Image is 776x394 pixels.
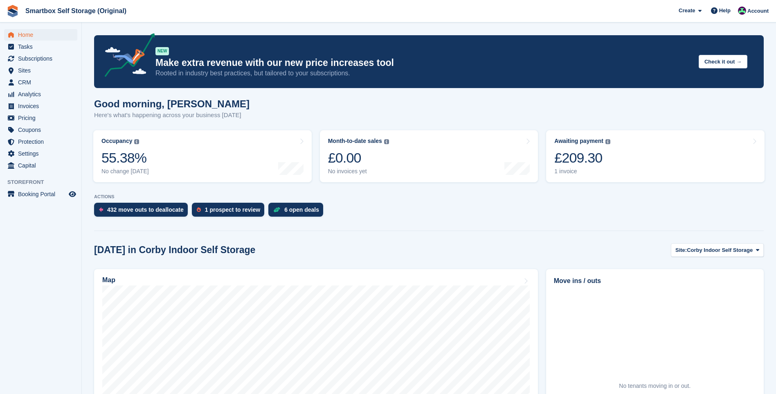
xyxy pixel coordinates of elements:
span: Subscriptions [18,53,67,64]
button: Site: Corby Indoor Self Storage [671,243,764,257]
a: 6 open deals [268,203,327,221]
span: Sites [18,65,67,76]
a: menu [4,65,77,76]
div: 6 open deals [284,206,319,213]
span: Analytics [18,88,67,100]
img: icon-info-grey-7440780725fd019a000dd9b08b2336e03edf1995a4989e88bcd33f0948082b44.svg [384,139,389,144]
a: menu [4,112,77,124]
a: menu [4,148,77,159]
div: No tenants moving in or out. [619,382,691,390]
img: price-adjustments-announcement-icon-8257ccfd72463d97f412b2fc003d46551f7dbcb40ab6d574587a9cd5c0d94... [98,33,155,80]
span: Site: [675,246,687,254]
div: 432 move outs to deallocate [107,206,184,213]
img: prospect-51fa495bee0391a8d652442698ab0144808aea92771e9ea1ae160a38d050c398.svg [197,207,201,212]
div: 1 prospect to review [205,206,260,213]
a: Preview store [67,189,77,199]
a: menu [4,136,77,147]
p: ACTIONS [94,194,764,199]
a: menu [4,29,77,41]
span: Create [679,7,695,15]
a: 432 move outs to deallocate [94,203,192,221]
div: 55.38% [101,149,149,166]
img: move_outs_to_deallocate_icon-f764333ba52eb49d3ac5e1228854f67142a1ed5810a6f6cc68b1a99e826820c5.svg [99,207,103,212]
div: £209.30 [554,149,610,166]
span: CRM [18,77,67,88]
span: Corby Indoor Self Storage [687,246,753,254]
img: stora-icon-8386f47178a22dfd0bd8f6a31ec36ba5ce8667c1dd55bd0f319d3a0aa187defe.svg [7,5,19,17]
img: icon-info-grey-7440780725fd019a000dd9b08b2336e03edf1995a4989e88bcd33f0948082b44.svg [134,139,139,144]
div: No invoices yet [328,168,389,175]
span: Protection [18,136,67,147]
img: deal-1b604bf984904fb50ccaf53a9ad4b4a5d6e5aea283cecdc64d6e3604feb123c2.svg [273,207,280,213]
a: menu [4,77,77,88]
img: Alex Selenitsas [738,7,746,15]
img: icon-info-grey-7440780725fd019a000dd9b08b2336e03edf1995a4989e88bcd33f0948082b44.svg [605,139,610,144]
a: menu [4,188,77,200]
span: Settings [18,148,67,159]
div: Month-to-date sales [328,138,382,145]
a: menu [4,160,77,171]
a: Awaiting payment £209.30 1 invoice [546,130,765,182]
h2: Map [102,276,115,284]
h2: [DATE] in Corby Indoor Self Storage [94,245,255,256]
a: Month-to-date sales £0.00 No invoices yet [320,130,538,182]
span: Home [18,29,67,41]
div: 1 invoice [554,168,610,175]
span: Booking Portal [18,188,67,200]
div: No change [DATE] [101,168,149,175]
a: Smartbox Self Storage (Original) [22,4,130,18]
span: Help [719,7,731,15]
div: Occupancy [101,138,132,145]
div: Awaiting payment [554,138,603,145]
span: Account [747,7,769,15]
a: menu [4,88,77,100]
p: Make extra revenue with our new price increases tool [155,57,692,69]
h2: Move ins / outs [554,276,756,286]
a: menu [4,124,77,136]
span: Invoices [18,100,67,112]
a: Occupancy 55.38% No change [DATE] [93,130,312,182]
div: £0.00 [328,149,389,166]
span: Storefront [7,178,81,186]
a: 1 prospect to review [192,203,268,221]
span: Coupons [18,124,67,136]
p: Here's what's happening across your business [DATE] [94,111,250,120]
div: NEW [155,47,169,55]
span: Tasks [18,41,67,52]
span: Capital [18,160,67,171]
button: Check it out → [699,55,747,68]
a: menu [4,41,77,52]
h1: Good morning, [PERSON_NAME] [94,98,250,109]
p: Rooted in industry best practices, but tailored to your subscriptions. [155,69,692,78]
span: Pricing [18,112,67,124]
a: menu [4,53,77,64]
a: menu [4,100,77,112]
